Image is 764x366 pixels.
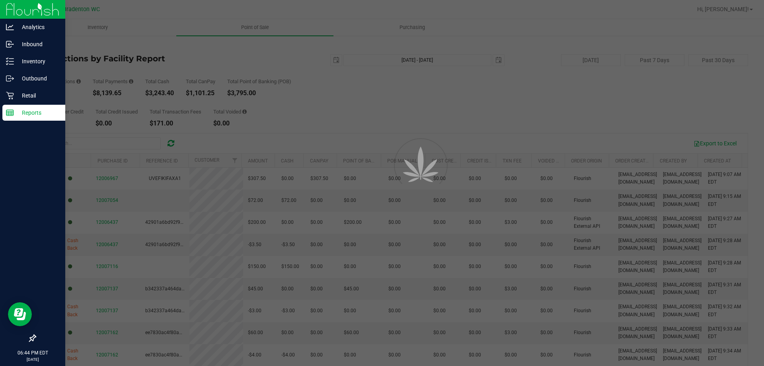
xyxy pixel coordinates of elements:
[14,74,62,83] p: Outbound
[6,92,14,100] inline-svg: Retail
[6,23,14,31] inline-svg: Analytics
[6,109,14,117] inline-svg: Reports
[14,108,62,117] p: Reports
[8,302,32,326] iframe: Resource center
[14,22,62,32] p: Analytics
[14,39,62,49] p: Inbound
[6,57,14,65] inline-svg: Inventory
[6,74,14,82] inline-svg: Outbound
[6,40,14,48] inline-svg: Inbound
[14,91,62,100] p: Retail
[4,356,62,362] p: [DATE]
[4,349,62,356] p: 06:44 PM EDT
[14,57,62,66] p: Inventory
